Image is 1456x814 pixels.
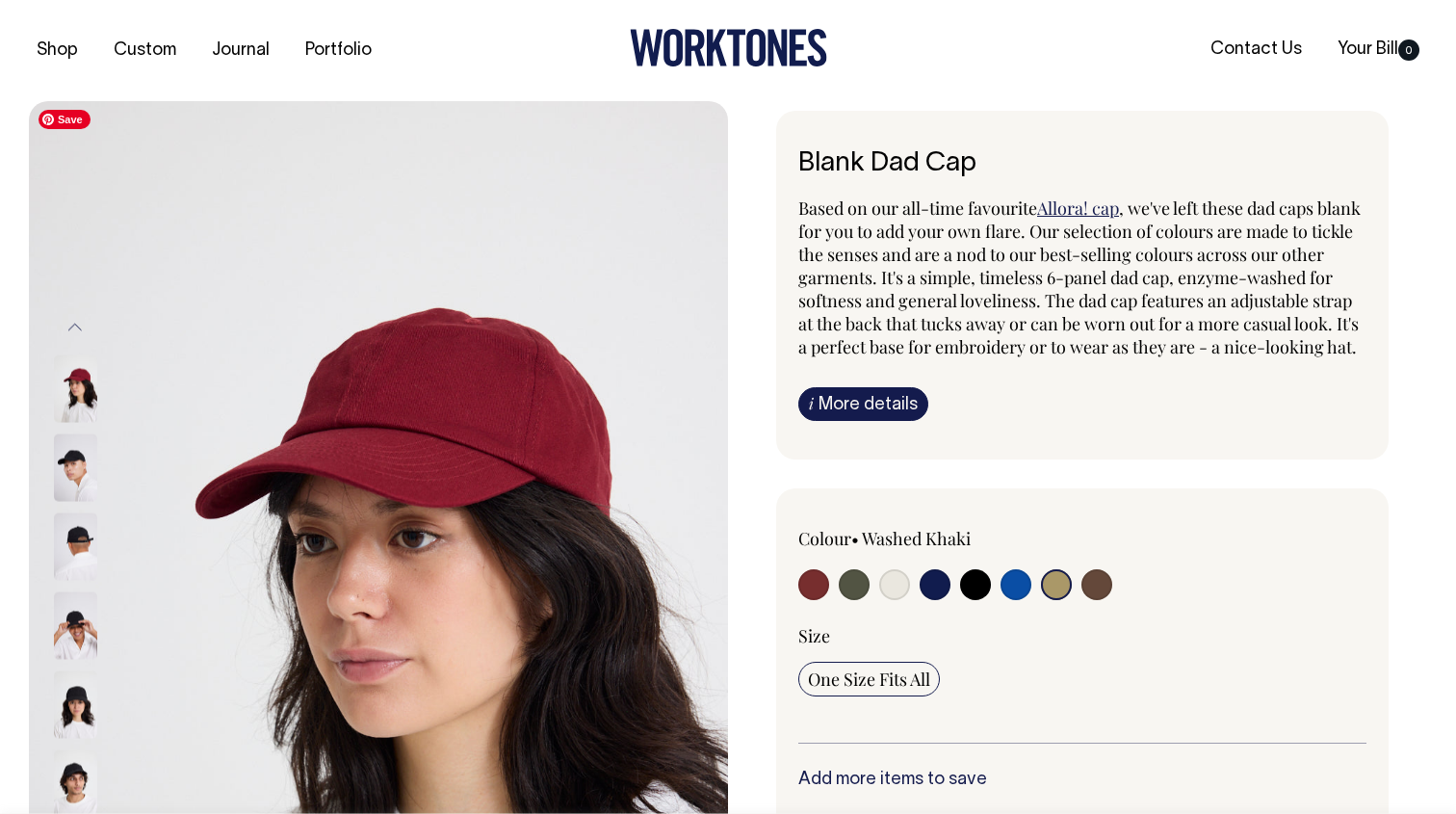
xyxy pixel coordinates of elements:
img: black [54,591,97,659]
div: Colour [798,527,1026,550]
img: black [54,512,97,580]
span: i [809,393,814,413]
a: Journal [204,35,277,66]
img: black [54,433,97,501]
a: Custom [106,35,184,66]
h6: Blank Dad Cap [798,149,1366,179]
a: Your Bill0 [1330,34,1427,66]
span: Based on our all-time favourite [798,197,1037,220]
div: Size [798,624,1366,647]
img: burgundy [54,354,97,422]
a: iMore details [798,387,928,421]
span: Save [39,110,91,129]
h6: Add more items to save [798,771,1366,790]
span: • [851,527,859,550]
img: black [54,670,97,738]
span: , we've left these dad caps blank for you to add your own flare. Our selection of colours are mad... [798,197,1361,358]
a: Contact Us [1203,34,1310,66]
label: Washed Khaki [862,527,971,550]
span: One Size Fits All [808,668,930,691]
span: 0 [1398,39,1419,61]
a: Portfolio [298,35,379,66]
a: Allora! cap [1037,197,1119,220]
a: Shop [29,35,86,66]
input: One Size Fits All [798,662,940,696]
button: Previous [61,306,90,350]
